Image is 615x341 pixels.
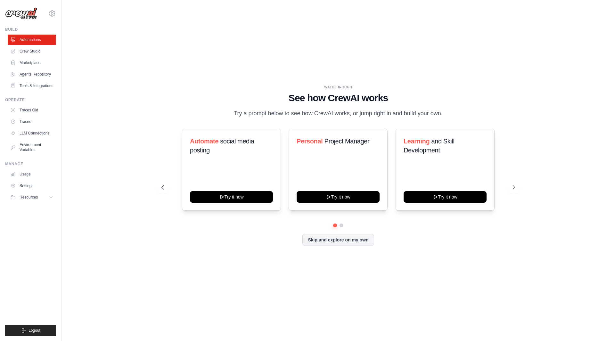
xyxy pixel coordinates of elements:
[20,195,38,200] span: Resources
[29,328,40,333] span: Logout
[190,138,218,145] span: Automate
[5,27,56,32] div: Build
[5,325,56,336] button: Logout
[8,169,56,179] a: Usage
[8,117,56,127] a: Traces
[297,138,323,145] span: Personal
[404,138,454,154] span: and Skill Development
[8,105,56,115] a: Traces Old
[404,191,487,203] button: Try it now
[8,35,56,45] a: Automations
[8,192,56,202] button: Resources
[5,97,56,102] div: Operate
[5,7,37,20] img: Logo
[8,81,56,91] a: Tools & Integrations
[404,138,430,145] span: Learning
[8,128,56,138] a: LLM Connections
[8,58,56,68] a: Marketplace
[302,234,374,246] button: Skip and explore on my own
[8,140,56,155] a: Environment Variables
[8,69,56,79] a: Agents Repository
[161,85,515,90] div: WALKTHROUGH
[161,92,515,104] h1: See how CrewAI works
[231,109,446,118] p: Try a prompt below to see how CrewAI works, or jump right in and build your own.
[8,46,56,56] a: Crew Studio
[297,191,380,203] button: Try it now
[8,181,56,191] a: Settings
[190,138,254,154] span: social media posting
[190,191,273,203] button: Try it now
[324,138,370,145] span: Project Manager
[5,161,56,166] div: Manage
